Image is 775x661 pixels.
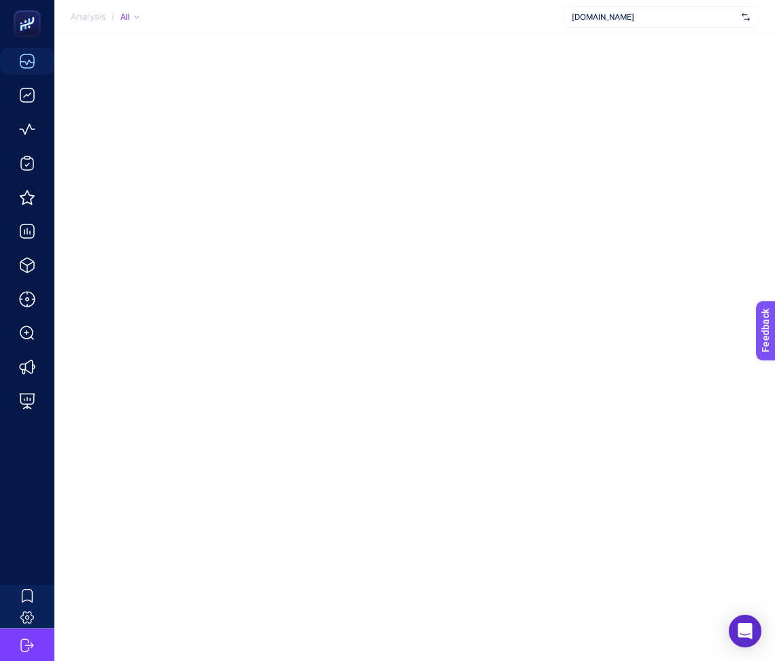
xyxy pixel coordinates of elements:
div: Open Intercom Messenger [729,615,761,647]
span: Analysis [71,12,106,22]
img: svg%3e [742,10,750,24]
span: [DOMAIN_NAME] [572,12,736,22]
div: All [120,12,139,22]
span: / [111,11,115,22]
span: Feedback [8,4,52,15]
